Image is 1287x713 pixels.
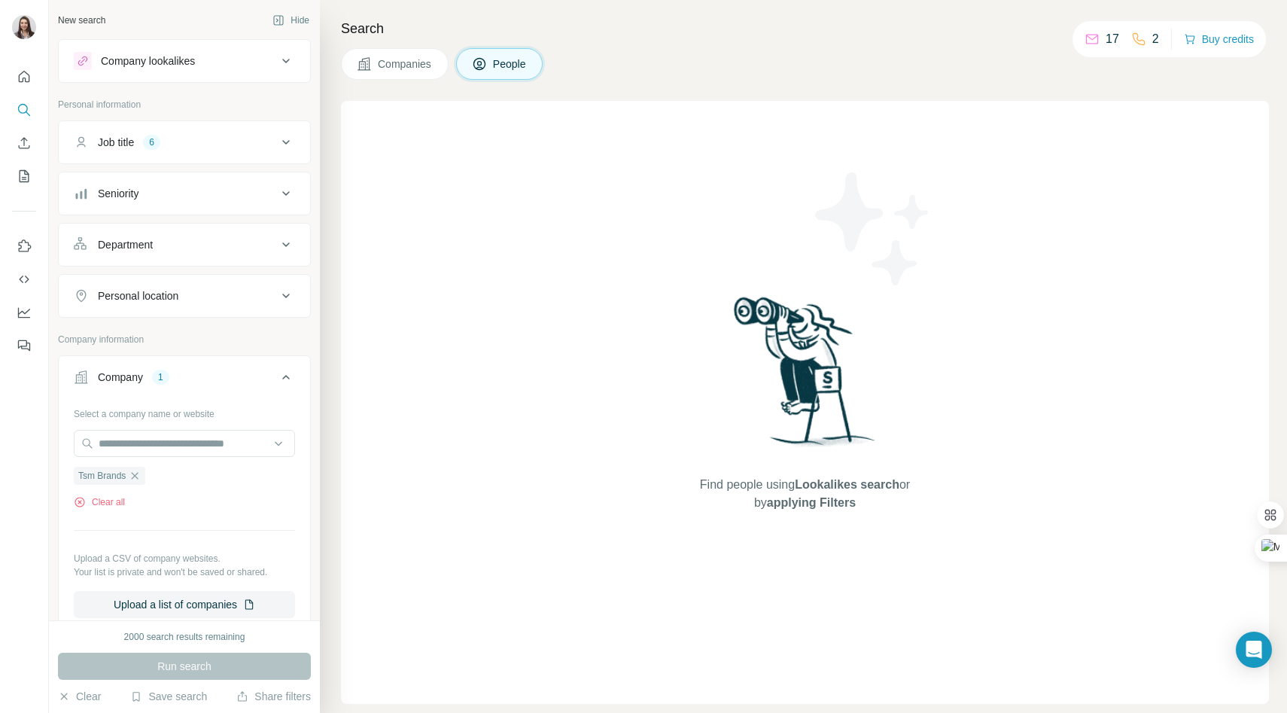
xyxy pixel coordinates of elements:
[59,175,310,212] button: Seniority
[1106,30,1119,48] p: 17
[378,56,433,72] span: Companies
[98,237,153,252] div: Department
[805,161,941,297] img: Surfe Illustration - Stars
[795,478,899,491] span: Lookalikes search
[130,689,207,704] button: Save search
[1152,30,1159,48] p: 2
[58,689,101,704] button: Clear
[767,496,856,509] span: applying Filters
[262,9,320,32] button: Hide
[58,333,311,346] p: Company information
[12,96,36,123] button: Search
[684,476,925,512] span: Find people using or by
[1184,29,1254,50] button: Buy credits
[78,469,126,483] span: Tsm Brands
[59,359,310,401] button: Company1
[74,401,295,421] div: Select a company name or website
[727,293,884,461] img: Surfe Illustration - Woman searching with binoculars
[59,43,310,79] button: Company lookalikes
[143,136,160,149] div: 6
[98,186,138,201] div: Seniority
[74,565,295,579] p: Your list is private and won't be saved or shared.
[12,63,36,90] button: Quick start
[12,15,36,39] img: Avatar
[12,163,36,190] button: My lists
[341,18,1269,39] h4: Search
[493,56,528,72] span: People
[98,135,134,150] div: Job title
[98,370,143,385] div: Company
[74,591,295,618] button: Upload a list of companies
[236,689,311,704] button: Share filters
[101,53,195,69] div: Company lookalikes
[58,14,105,27] div: New search
[59,124,310,160] button: Job title6
[1236,632,1272,668] div: Open Intercom Messenger
[12,129,36,157] button: Enrich CSV
[12,233,36,260] button: Use Surfe on LinkedIn
[98,288,178,303] div: Personal location
[12,299,36,326] button: Dashboard
[124,630,245,644] div: 2000 search results remaining
[152,370,169,384] div: 1
[74,495,125,509] button: Clear all
[59,227,310,263] button: Department
[59,278,310,314] button: Personal location
[12,332,36,359] button: Feedback
[58,98,311,111] p: Personal information
[74,552,295,565] p: Upload a CSV of company websites.
[12,266,36,293] button: Use Surfe API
